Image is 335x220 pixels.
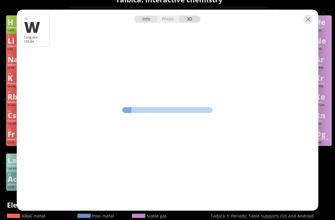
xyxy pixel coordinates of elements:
[8,35,23,38] div: 3
[8,29,23,33] div: 1.008
[315,16,330,19] div: 2
[8,93,23,100] div: Rb
[315,37,330,44] div: Ne
[315,119,330,122] div: Radon
[315,101,330,104] div: Xenon
[8,110,23,113] div: 55
[24,39,47,44] div: 183.84
[8,131,23,137] div: Fr
[315,63,330,66] div: Argon
[315,72,330,75] div: 36
[8,173,23,176] div: 89
[315,35,330,38] div: 10
[315,104,330,107] div: 131.293
[315,112,330,119] div: Rn
[315,82,330,85] div: Krypton
[8,104,23,107] div: 85.468
[158,16,179,23] div: Photo
[8,66,23,70] div: 22.99
[315,128,330,131] div: 118
[315,54,330,57] div: 18
[8,157,23,163] div: La
[8,122,23,126] div: 132.905
[8,37,23,44] div: Li
[8,72,23,75] div: 19
[315,131,330,137] div: Og
[8,82,23,85] div: Potassium
[8,91,23,94] div: 37
[8,175,23,182] div: Ac
[8,75,23,81] div: K
[315,141,330,144] div: [294]
[315,138,330,141] div: [PERSON_NAME]
[8,141,23,144] div: [223]
[8,45,23,48] div: Lithium
[77,213,114,219] a: Poor metal
[8,63,23,66] div: Sodium
[8,16,23,19] div: 1
[8,128,23,131] div: 87
[8,112,23,119] div: Cs
[315,29,330,33] div: 4.003
[7,200,170,210] h1: Element types
[8,167,23,171] div: 138.905
[8,56,23,63] div: Na
[315,122,330,126] div: [222]
[315,91,330,94] div: 54
[134,16,158,23] div: Info
[315,48,330,51] div: 20.18
[8,54,23,57] div: 11
[315,75,330,81] div: Kr
[315,66,330,70] div: 39.948
[315,85,330,88] div: 83.798
[8,186,23,189] div: [227]
[132,213,167,219] a: Noble gas
[8,138,23,141] div: Francium
[8,154,23,157] div: 57
[315,26,330,29] div: Helium
[315,110,330,113] div: 86
[8,26,23,29] div: Hydrogen
[315,45,330,48] div: Neon
[8,164,23,167] div: Lanthanum
[8,85,23,88] div: 39.098
[7,213,45,219] a: Alkali metal
[24,35,47,39] div: Tungsten
[8,119,23,122] div: Cesium
[8,19,23,25] div: H
[8,101,23,104] div: Rubidium
[315,19,330,25] div: He
[315,56,330,63] div: Ar
[315,93,330,100] div: Xe
[24,17,47,21] div: 74
[24,19,46,34] div: W
[8,183,23,186] div: Actinium
[8,48,23,51] div: 6.94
